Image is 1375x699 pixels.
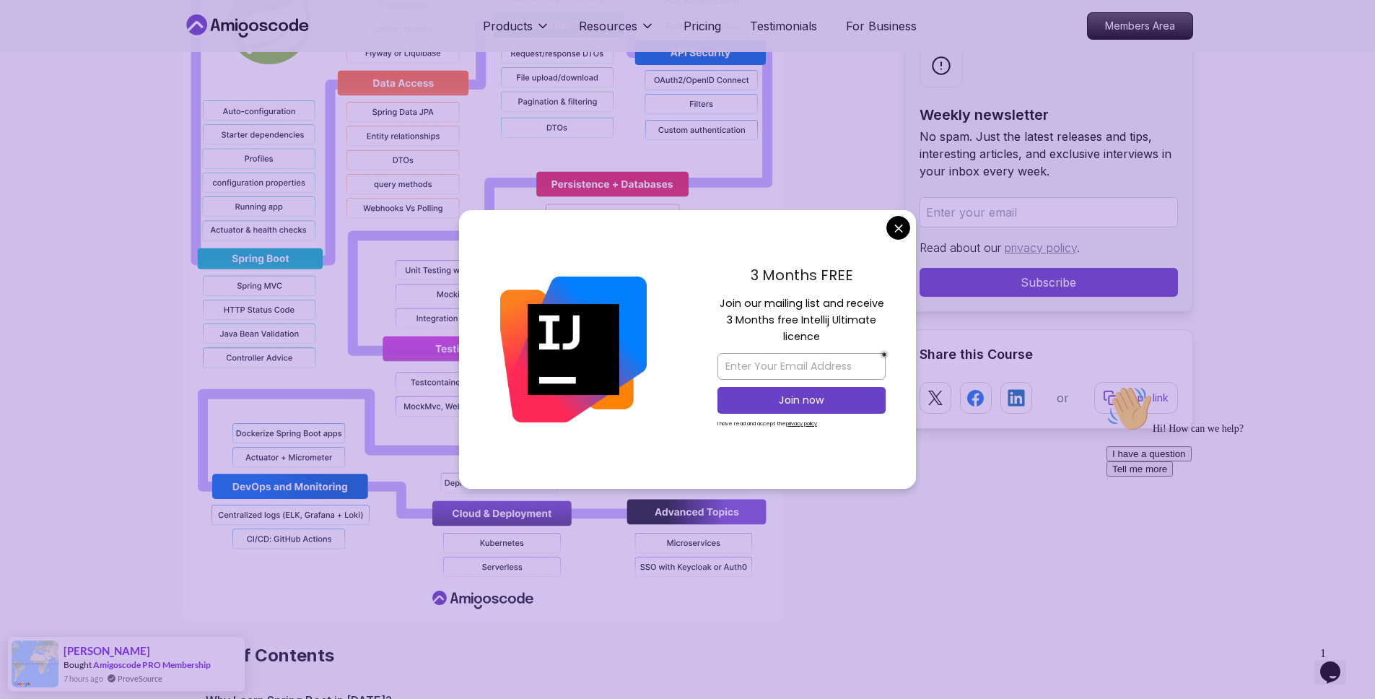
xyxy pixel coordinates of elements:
input: Enter your email [920,197,1178,227]
a: ProveSource [118,672,162,685]
p: Members Area [1088,13,1192,39]
p: Read about our . [920,239,1178,256]
button: I have a question [6,66,91,82]
a: Pricing [684,17,721,35]
button: Tell me more [6,82,72,97]
a: For Business [846,17,917,35]
p: Products [483,17,533,35]
h2: Weekly newsletter [920,105,1178,125]
button: Products [483,17,550,46]
a: Testimonials [750,17,817,35]
p: or [1057,389,1069,407]
span: Hi! How can we help? [6,43,143,54]
button: Resources [579,17,655,46]
button: Copy link [1094,382,1178,414]
span: Bought [64,659,92,670]
h2: Table of Contents [183,644,881,667]
button: Subscribe [920,268,1178,297]
img: provesource social proof notification image [12,641,58,687]
p: Resources [579,17,637,35]
a: Members Area [1087,12,1193,40]
a: privacy policy [1005,240,1077,255]
h2: Share this Course [920,344,1178,365]
span: 7 hours ago [64,672,103,685]
iframe: chat widget [1101,380,1361,634]
iframe: chat widget [1314,641,1361,685]
a: Amigoscode PRO Membership [93,659,211,670]
p: No spam. Just the latest releases and tips, interesting articles, and exclusive interviews in you... [920,128,1178,180]
div: 👋Hi! How can we help?I have a questionTell me more [6,6,266,97]
img: :wave: [6,6,52,52]
span: [PERSON_NAME] [64,645,150,657]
